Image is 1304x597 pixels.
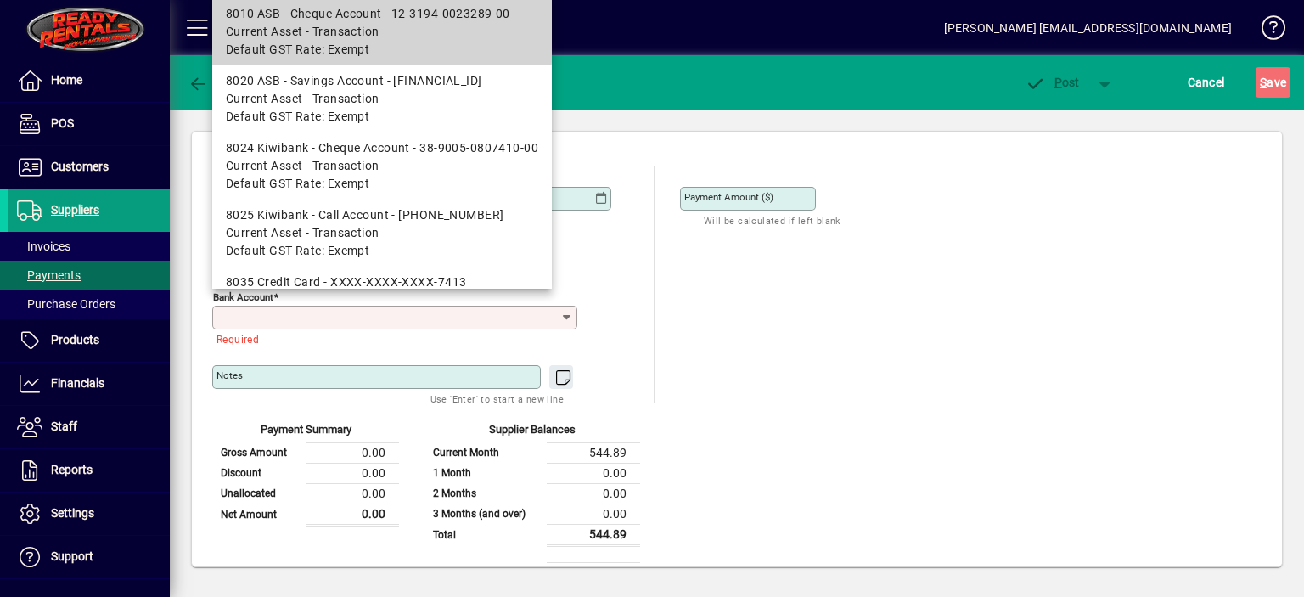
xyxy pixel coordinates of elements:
[51,549,93,563] span: Support
[8,103,170,145] a: POS
[226,72,538,90] div: 8020 ASB - Savings Account - [FINANCIAL_ID]
[212,463,306,483] td: Discount
[216,369,243,381] mat-label: Notes
[306,483,399,504] td: 0.00
[51,420,77,433] span: Staff
[8,232,170,261] a: Invoices
[424,442,547,463] td: Current Month
[17,297,115,311] span: Purchase Orders
[1188,69,1225,96] span: Cancel
[226,5,538,23] div: 8010 ASB - Cheque Account - 12-3194-0023289-00
[213,291,273,303] mat-label: Bank Account
[1025,76,1080,89] span: ost
[51,463,93,476] span: Reports
[1054,76,1062,89] span: P
[212,483,306,504] td: Unallocated
[1249,3,1283,59] a: Knowledge Base
[547,442,640,463] td: 544.89
[8,536,170,578] a: Support
[51,376,104,390] span: Financials
[226,23,379,41] span: Current Asset - Transaction
[226,90,379,108] span: Current Asset - Transaction
[212,421,399,442] div: Payment Summary
[547,483,640,504] td: 0.00
[547,562,640,583] td: 544.89
[684,191,773,203] mat-label: Payment Amount ($)
[226,108,370,126] span: Default GST Rate: Exempt
[212,65,552,132] mat-option: 8020 ASB - Savings Account - 12-3194-0023289-50
[17,268,81,282] span: Payments
[226,175,370,193] span: Default GST Rate: Exempt
[8,146,170,189] a: Customers
[226,139,538,157] div: 8024 Kiwibank - Cheque Account - 38-9005-0807410-00
[306,504,399,525] td: 0.00
[424,562,547,583] td: Balance after payment
[8,319,170,362] a: Products
[547,524,640,545] td: 544.89
[51,506,94,520] span: Settings
[212,200,552,267] mat-option: 8025 Kiwibank - Call Account - 38-9005-0807410-01
[1256,67,1290,98] button: Save
[17,239,70,253] span: Invoices
[188,76,244,89] span: Back
[8,493,170,535] a: Settings
[51,116,74,130] span: POS
[8,449,170,492] a: Reports
[183,67,249,98] button: Back
[8,59,170,102] a: Home
[212,267,552,334] mat-option: 8035 Credit Card - XXXX-XXXX-XXXX-7413
[306,442,399,463] td: 0.00
[424,483,547,504] td: 2 Months
[51,333,99,346] span: Products
[944,14,1232,42] div: [PERSON_NAME] [EMAIL_ADDRESS][DOMAIN_NAME]
[226,242,370,260] span: Default GST Rate: Exempt
[51,203,99,217] span: Suppliers
[547,463,640,483] td: 0.00
[424,421,640,442] div: Supplier Balances
[1183,67,1229,98] button: Cancel
[170,67,263,98] app-page-header-button: Back
[226,273,538,291] div: 8035 Credit Card - XXXX-XXXX-XXXX-7413
[8,406,170,448] a: Staff
[51,160,109,173] span: Customers
[212,132,552,200] mat-option: 8024 Kiwibank - Cheque Account - 38-9005-0807410-00
[212,504,306,525] td: Net Amount
[226,157,379,175] span: Current Asset - Transaction
[212,442,306,463] td: Gross Amount
[424,463,547,483] td: 1 Month
[430,389,564,408] mat-hint: Use 'Enter' to start a new line
[216,329,564,347] mat-error: Required
[226,206,538,224] div: 8025 Kiwibank - Call Account - [PHONE_NUMBER]
[8,290,170,318] a: Purchase Orders
[8,261,170,290] a: Payments
[424,403,640,583] app-page-summary-card: Supplier Balances
[1260,76,1267,89] span: S
[51,73,82,87] span: Home
[306,463,399,483] td: 0.00
[704,211,840,230] mat-hint: Will be calculated if left blank
[547,504,640,524] td: 0.00
[226,41,370,59] span: Default GST Rate: Exempt
[212,403,399,527] app-page-summary-card: Payment Summary
[1260,69,1286,96] span: ave
[226,224,379,242] span: Current Asset - Transaction
[1016,67,1088,98] button: Post
[424,504,547,524] td: 3 Months (and over)
[424,524,547,545] td: Total
[8,363,170,405] a: Financials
